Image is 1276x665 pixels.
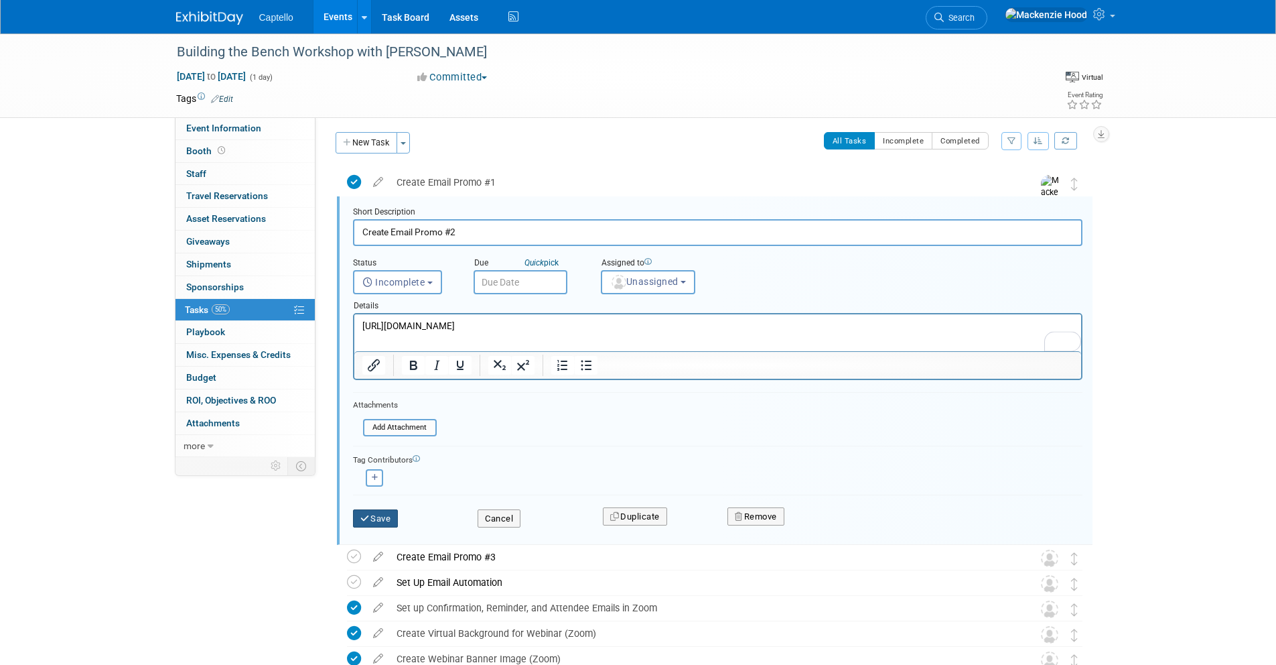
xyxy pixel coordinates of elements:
a: Search [926,6,987,29]
span: to [205,71,218,82]
img: Unassigned [1041,626,1058,644]
img: Format-Virtual.png [1066,72,1079,82]
i: Move task [1071,603,1078,616]
iframe: Rich Text Area [354,314,1081,351]
td: Personalize Event Tab Strip [265,457,288,475]
a: edit [366,551,390,563]
span: Incomplete [362,277,425,288]
a: Attachments [175,412,315,434]
button: Remove [727,507,784,526]
span: Asset Reservations [186,213,266,224]
td: Toggle Event Tabs [287,457,315,475]
button: All Tasks [824,132,875,149]
div: Set Up Email Automation [390,571,1014,594]
button: Italic [425,356,448,375]
div: Status [353,257,453,270]
td: Tags [176,92,233,105]
div: Event Format [966,70,1104,90]
button: Bullet list [575,356,597,375]
span: Travel Reservations [186,190,268,201]
a: Quickpick [522,257,561,268]
div: Building the Bench Workshop with [PERSON_NAME] [172,40,1025,64]
div: Assigned to [601,257,768,270]
img: Unassigned [1041,575,1058,593]
a: Misc. Expenses & Credits [175,344,315,366]
a: edit [366,653,390,665]
input: Name of task or a short description [353,219,1082,245]
button: New Task [336,132,397,154]
a: Staff [175,163,315,185]
button: Incomplete [874,132,932,149]
a: Shipments [175,253,315,276]
button: Save [353,509,399,528]
button: Numbered list [551,356,574,375]
div: Due [474,257,581,270]
a: edit [366,176,390,188]
i: Quick [524,258,544,267]
img: Unassigned [1041,601,1058,618]
div: Event Format [1066,70,1103,83]
i: Move task [1071,629,1078,642]
span: Booth [186,145,228,156]
span: Booth not reserved yet [215,145,228,156]
a: edit [366,577,390,589]
i: Move task [1071,552,1078,565]
span: Unassigned [610,276,679,287]
span: more [184,440,205,451]
span: Staff [186,168,206,179]
span: Attachments [186,418,240,428]
div: Short Description [353,206,1082,219]
button: Duplicate [603,507,667,526]
button: Incomplete [353,270,442,294]
span: Budget [186,372,216,383]
div: Details [353,294,1082,313]
div: Set up Confirmation, Reminder, and Attendee Emails in Zoom [390,597,1014,619]
a: Travel Reservations [175,185,315,207]
a: ROI, Objectives & ROO [175,389,315,412]
span: 50% [212,304,230,314]
button: Insert/edit link [362,356,385,375]
button: Cancel [478,509,520,528]
a: Event Information [175,117,315,139]
span: Tasks [185,304,230,315]
span: Sponsorships [186,282,244,292]
a: edit [366,627,390,640]
a: Sponsorships [175,276,315,298]
a: Tasks50% [175,299,315,321]
a: Booth [175,140,315,162]
button: Unassigned [601,270,696,294]
span: Captello [259,12,293,23]
span: Shipments [186,259,231,269]
span: Playbook [186,326,225,337]
button: Committed [413,70,492,84]
a: edit [366,602,390,614]
span: Event Information [186,123,261,133]
span: [DATE] [DATE] [176,70,246,82]
div: Create Email Promo #1 [390,171,1014,194]
span: Search [944,13,975,23]
a: Refresh [1054,132,1077,149]
a: Edit [211,95,233,104]
span: Misc. Expenses & Credits [186,349,291,360]
button: Underline [449,356,472,375]
button: Completed [932,132,989,149]
div: Tag Contributors [353,452,1082,466]
div: Event Rating [1066,92,1103,99]
button: Superscript [512,356,535,375]
i: Move task [1071,578,1078,591]
img: Unassigned [1041,550,1058,567]
a: Playbook [175,321,315,343]
input: Due Date [474,270,567,294]
span: ROI, Objectives & ROO [186,395,276,406]
div: Virtual [1081,72,1103,82]
div: Create Email Promo #3 [390,546,1014,568]
img: Mackenzie Hood [1005,7,1088,22]
a: Asset Reservations [175,208,315,230]
a: Giveaways [175,231,315,253]
i: Move task [1071,178,1078,190]
button: Bold [402,356,425,375]
button: Subscript [488,356,511,375]
img: Mackenzie Hood [1041,175,1061,223]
